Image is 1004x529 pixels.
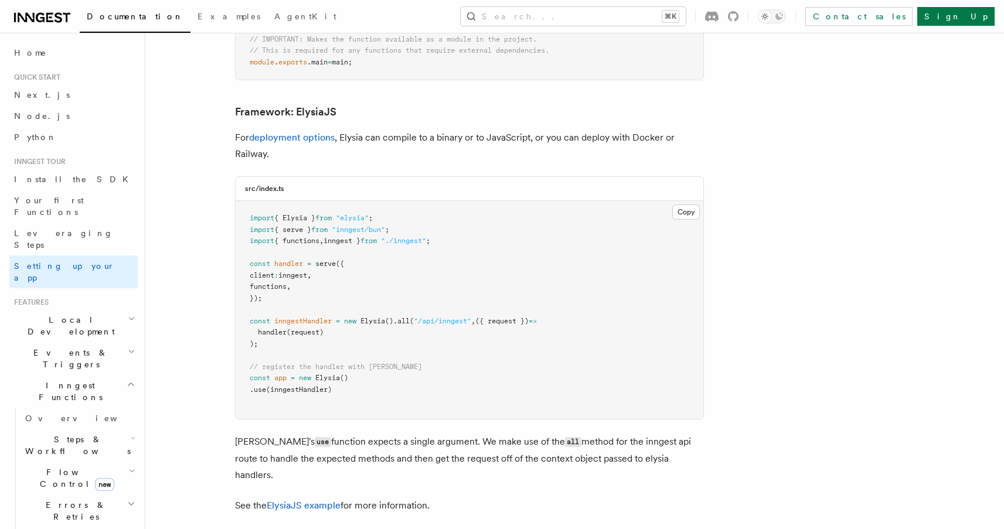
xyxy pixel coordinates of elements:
a: Your first Functions [9,190,138,223]
span: const [250,260,270,268]
span: => [529,317,537,325]
span: .use [250,385,266,394]
a: AgentKit [267,4,343,32]
span: serve [315,260,336,268]
span: handler [258,328,287,336]
span: main; [332,58,352,66]
p: For , Elysia can compile to a binary or to JavaScript, or you can deploy with Docker or Railway. [235,129,704,162]
span: .main [307,58,328,66]
span: () [385,317,393,325]
a: Install the SDK [9,169,138,190]
span: Home [14,47,47,59]
span: Quick start [9,73,60,82]
span: "./inngest" [381,237,426,245]
span: import [250,226,274,234]
a: Home [9,42,138,63]
span: Errors & Retries [21,499,127,523]
a: ElysiaJS example [267,500,341,511]
a: Next.js [9,84,138,105]
button: Local Development [9,309,138,342]
span: ; [426,237,430,245]
span: Local Development [9,314,128,337]
kbd: ⌘K [662,11,679,22]
span: Flow Control [21,466,129,490]
span: new [299,374,311,382]
span: ; [369,214,373,222]
span: from [311,226,328,234]
h3: src/index.ts [245,184,284,193]
p: See the for more information. [235,497,704,514]
span: Features [9,298,49,307]
span: Inngest tour [9,157,66,166]
a: Examples [190,4,267,32]
button: Events & Triggers [9,342,138,375]
span: , [471,317,475,325]
span: new [95,478,114,491]
span: functions [250,282,287,291]
span: "elysia" [336,214,369,222]
span: Inngest Functions [9,380,127,403]
span: . [274,58,278,66]
span: new [344,317,356,325]
span: (request) [287,328,324,336]
a: Sign Up [917,7,995,26]
span: module [250,58,274,66]
a: Node.js [9,105,138,127]
span: // IMPORTANT: Makes the function available as a module in the project. [250,35,537,43]
span: Events & Triggers [9,347,128,370]
button: Flow Controlnew [21,462,138,494]
span: Setting up your app [14,261,115,282]
span: "inngest/bun" [332,226,385,234]
button: Steps & Workflows [21,429,138,462]
a: Framework: ElysiaJS [235,104,336,120]
span: Elysia [360,317,385,325]
span: = [336,317,340,325]
span: // This is required for any functions that require external dependencies. [250,46,549,54]
span: client [250,271,274,279]
span: import [250,214,274,222]
span: Leveraging Steps [14,228,113,250]
a: Python [9,127,138,148]
a: Documentation [80,4,190,33]
span: inngest [278,271,307,279]
span: from [360,237,377,245]
span: inngest } [324,237,360,245]
span: Examples [198,12,260,21]
a: Setting up your app [9,255,138,288]
span: (inngestHandler) [266,385,332,394]
a: Leveraging Steps [9,223,138,255]
span: { functions [274,237,319,245]
span: Node.js [14,111,70,121]
span: { Elysia } [274,214,315,222]
span: = [307,260,311,268]
span: import [250,237,274,245]
span: const [250,317,270,325]
button: Copy [672,204,700,220]
span: , [319,237,324,245]
span: const [250,374,270,382]
span: ( [410,317,414,325]
code: use [315,437,331,447]
span: exports [278,58,307,66]
span: from [315,214,332,222]
span: () [340,374,348,382]
span: Steps & Workflows [21,434,131,457]
span: handler [274,260,303,268]
span: Elysia [315,374,340,382]
button: Inngest Functions [9,375,138,408]
span: inngestHandler [274,317,332,325]
p: [PERSON_NAME]'s function expects a single argument. We make use of the method for the inngest api... [235,434,704,483]
span: = [291,374,295,382]
span: }); [250,294,262,302]
code: all [565,437,581,447]
a: Contact sales [805,7,913,26]
span: // register the handler with [PERSON_NAME] [250,363,422,371]
button: Errors & Retries [21,494,138,527]
span: ); [250,340,258,348]
span: , [307,271,311,279]
span: : [274,271,278,279]
span: = [328,58,332,66]
span: .all [393,317,410,325]
span: Your first Functions [14,196,84,217]
span: app [274,374,287,382]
